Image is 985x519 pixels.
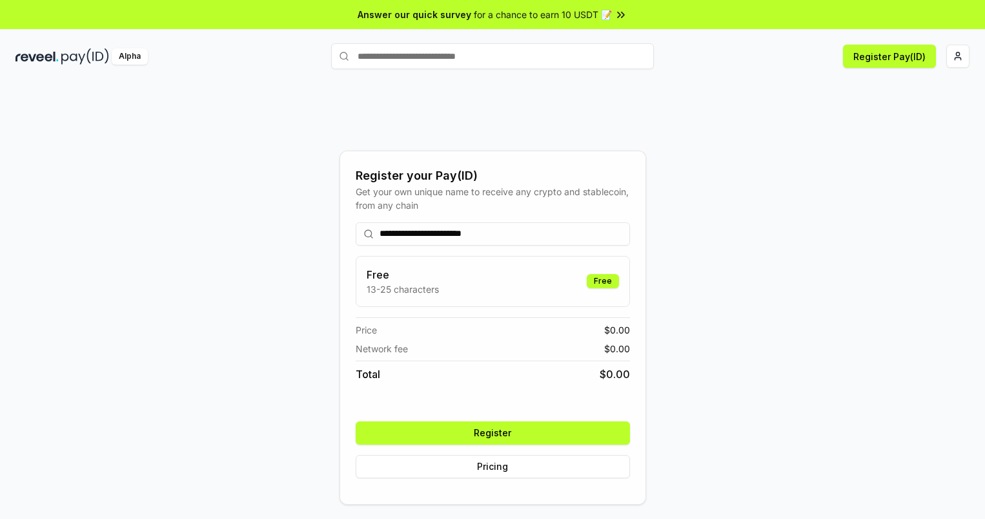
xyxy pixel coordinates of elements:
[356,342,408,355] span: Network fee
[15,48,59,65] img: reveel_dark
[356,167,630,185] div: Register your Pay(ID)
[112,48,148,65] div: Alpha
[367,267,439,282] h3: Free
[356,366,380,382] span: Total
[356,421,630,445] button: Register
[61,48,109,65] img: pay_id
[587,274,619,288] div: Free
[356,455,630,478] button: Pricing
[367,282,439,296] p: 13-25 characters
[604,342,630,355] span: $ 0.00
[358,8,471,21] span: Answer our quick survey
[356,185,630,212] div: Get your own unique name to receive any crypto and stablecoin, from any chain
[356,323,377,337] span: Price
[843,45,936,68] button: Register Pay(ID)
[600,366,630,382] span: $ 0.00
[474,8,612,21] span: for a chance to earn 10 USDT 📝
[604,323,630,337] span: $ 0.00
